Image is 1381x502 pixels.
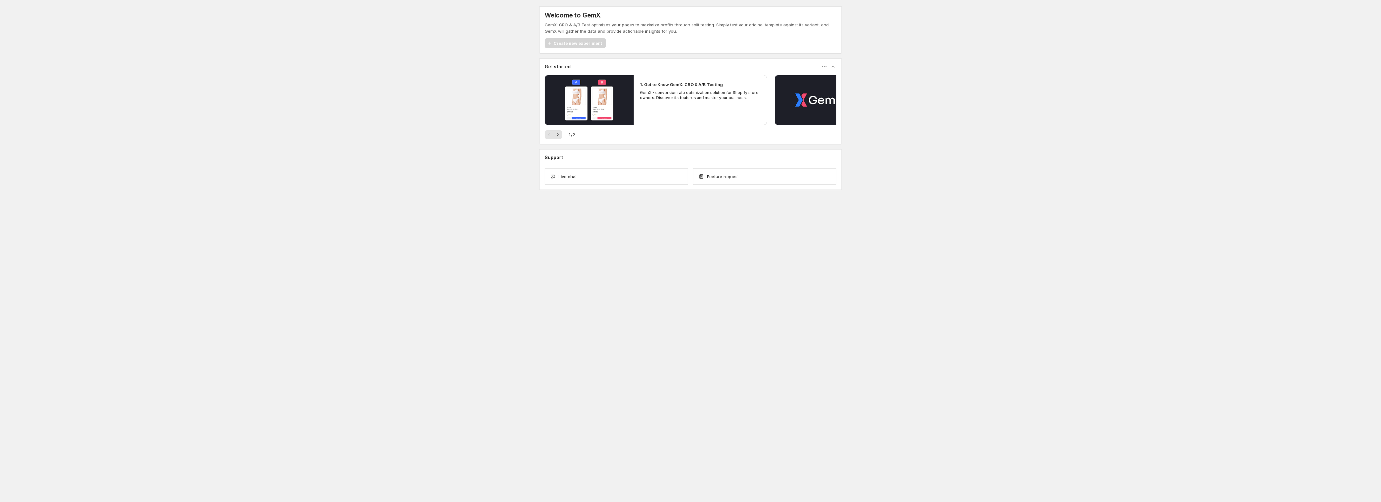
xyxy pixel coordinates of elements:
span: 1 / 2 [568,131,575,138]
span: Live chat [559,173,577,180]
h2: 1. Get to Know GemX: CRO & A/B Testing [640,81,723,88]
p: GemX - conversion rate optimization solution for Shopify store owners. Discover its features and ... [640,90,761,100]
h3: Support [545,154,563,161]
span: Feature request [707,173,739,180]
p: GemX: CRO & A/B Test optimizes your pages to maximize profits through split testing. Simply test ... [545,22,836,34]
h3: Get started [545,64,571,70]
h5: Welcome to GemX [545,11,601,19]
